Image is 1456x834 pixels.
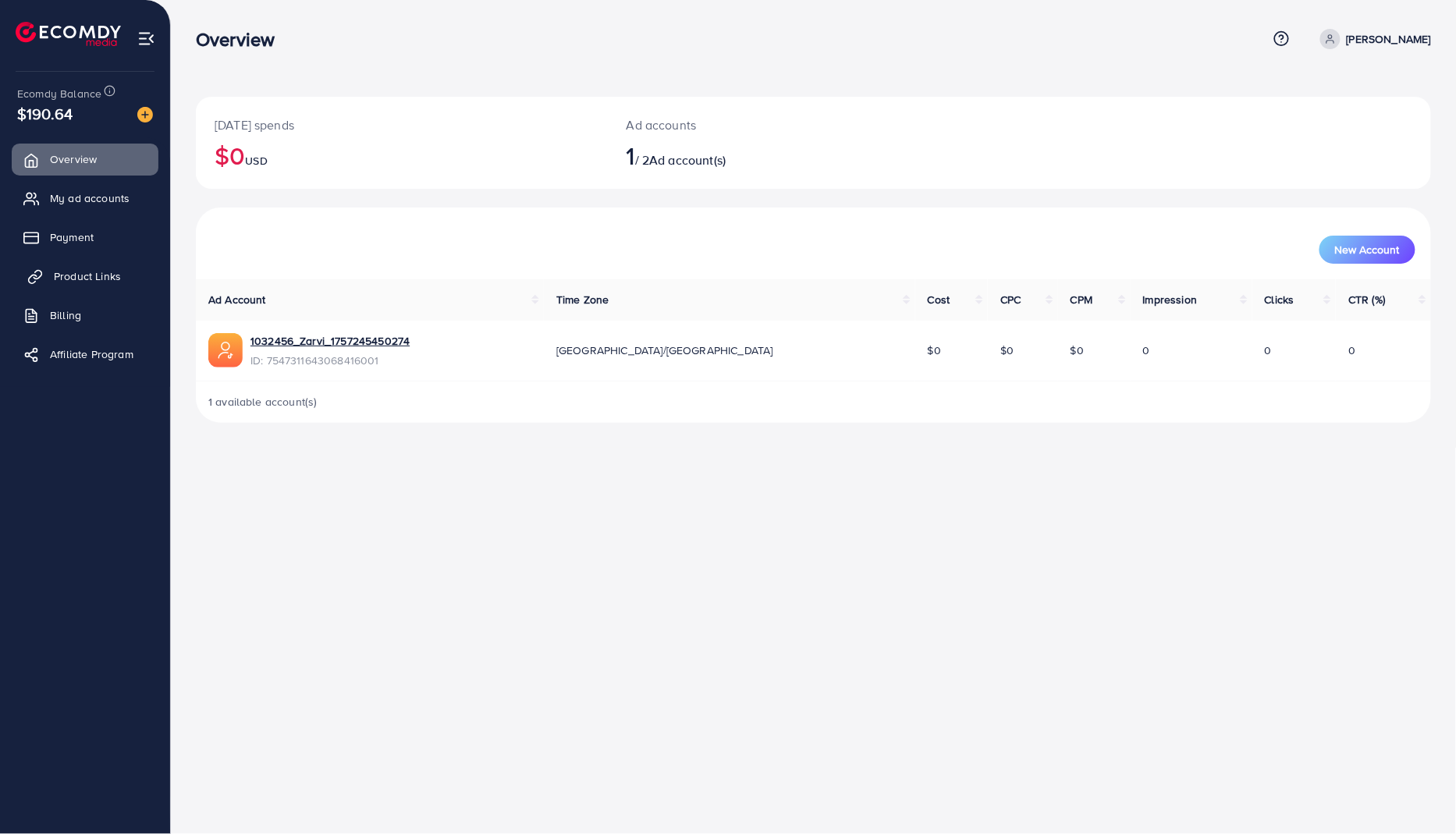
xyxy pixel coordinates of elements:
span: $190.64 [17,102,73,125]
span: CPM [1071,292,1092,307]
a: 1032456_Zarvi_1757245450274 [250,333,410,349]
span: My ad accounts [50,190,130,206]
p: [PERSON_NAME] [1347,30,1431,48]
span: Clicks [1265,292,1294,307]
span: $0 [928,342,941,358]
img: menu [137,30,155,48]
span: Ecomdy Balance [17,86,101,101]
a: Product Links [12,261,158,292]
span: Time Zone [556,292,609,307]
span: Product Links [54,268,121,284]
a: Overview [12,144,158,175]
iframe: Chat [1390,764,1444,822]
span: Ad Account [208,292,266,307]
p: Ad accounts [627,115,898,134]
h3: Overview [196,28,287,51]
span: 0 [1348,342,1355,358]
a: Payment [12,222,158,253]
span: USD [245,153,267,169]
button: New Account [1319,236,1415,264]
span: ID: 7547311643068416001 [250,353,410,368]
h2: / 2 [627,140,898,170]
span: 0 [1143,342,1150,358]
img: image [137,107,153,122]
img: ic-ads-acc.e4c84228.svg [208,333,243,367]
p: [DATE] spends [215,115,589,134]
span: Payment [50,229,94,245]
span: [GEOGRAPHIC_DATA]/[GEOGRAPHIC_DATA] [556,342,773,358]
span: Ad account(s) [649,151,726,169]
a: Billing [12,300,158,331]
span: 1 [627,137,635,173]
span: Affiliate Program [50,346,133,362]
span: 1 available account(s) [208,394,318,410]
span: CPC [1000,292,1021,307]
span: CTR (%) [1348,292,1385,307]
span: New Account [1335,244,1400,255]
span: 0 [1265,342,1272,358]
span: Impression [1143,292,1198,307]
a: Affiliate Program [12,339,158,370]
h2: $0 [215,140,589,170]
img: logo [16,22,121,46]
span: $0 [1000,342,1014,358]
span: Overview [50,151,97,167]
span: Cost [928,292,950,307]
span: $0 [1071,342,1084,358]
a: My ad accounts [12,183,158,214]
a: [PERSON_NAME] [1314,29,1431,49]
span: Billing [50,307,81,323]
